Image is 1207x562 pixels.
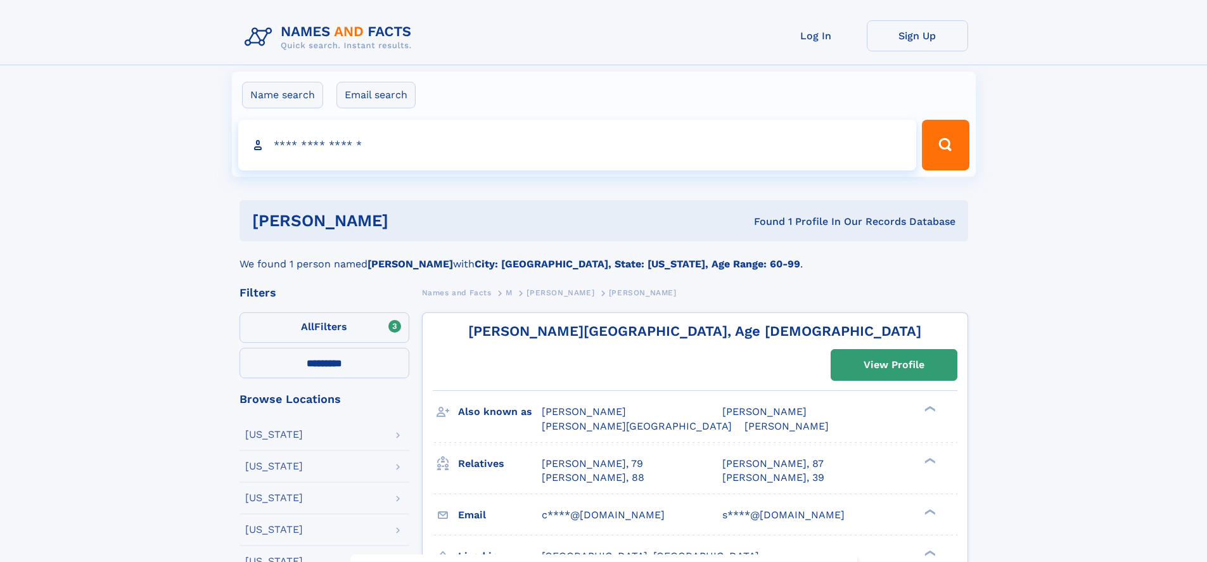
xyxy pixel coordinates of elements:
[239,312,409,343] label: Filters
[922,120,969,170] button: Search Button
[468,323,921,339] a: [PERSON_NAME][GEOGRAPHIC_DATA], Age [DEMOGRAPHIC_DATA]
[458,504,542,526] h3: Email
[542,406,626,418] span: [PERSON_NAME]
[527,284,594,300] a: [PERSON_NAME]
[239,287,409,298] div: Filters
[245,525,303,535] div: [US_STATE]
[542,420,732,432] span: [PERSON_NAME][GEOGRAPHIC_DATA]
[609,288,677,297] span: [PERSON_NAME]
[921,456,936,464] div: ❯
[864,350,924,380] div: View Profile
[458,453,542,475] h3: Relatives
[367,258,453,270] b: [PERSON_NAME]
[239,20,422,54] img: Logo Names and Facts
[239,241,968,272] div: We found 1 person named with .
[722,406,807,418] span: [PERSON_NAME]
[422,284,492,300] a: Names and Facts
[527,288,594,297] span: [PERSON_NAME]
[542,457,643,471] a: [PERSON_NAME], 79
[571,215,955,229] div: Found 1 Profile In Our Records Database
[336,82,416,108] label: Email search
[921,508,936,516] div: ❯
[722,457,824,471] a: [PERSON_NAME], 87
[242,82,323,108] label: Name search
[542,550,759,562] span: [GEOGRAPHIC_DATA], [GEOGRAPHIC_DATA]
[542,471,644,485] a: [PERSON_NAME], 88
[744,420,829,432] span: [PERSON_NAME]
[765,20,867,51] a: Log In
[506,288,513,297] span: M
[239,393,409,405] div: Browse Locations
[245,430,303,440] div: [US_STATE]
[867,20,968,51] a: Sign Up
[831,350,957,380] a: View Profile
[252,213,572,229] h1: [PERSON_NAME]
[301,321,314,333] span: All
[238,120,917,170] input: search input
[921,405,936,413] div: ❯
[722,471,824,485] a: [PERSON_NAME], 39
[921,549,936,557] div: ❯
[506,284,513,300] a: M
[245,493,303,503] div: [US_STATE]
[458,401,542,423] h3: Also known as
[245,461,303,471] div: [US_STATE]
[475,258,800,270] b: City: [GEOGRAPHIC_DATA], State: [US_STATE], Age Range: 60-99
